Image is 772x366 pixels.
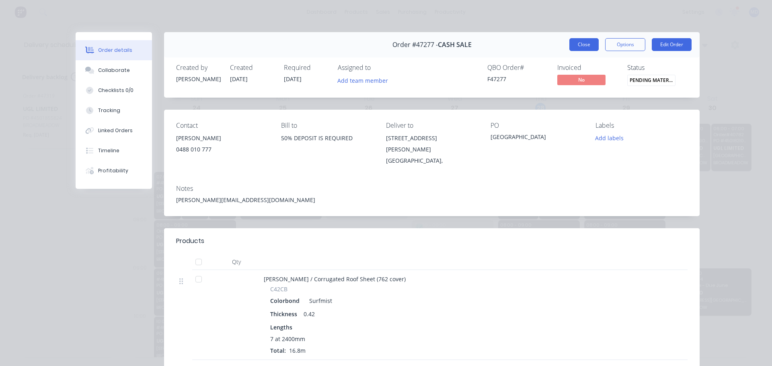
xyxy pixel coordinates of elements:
button: Add team member [338,75,392,86]
div: [GEOGRAPHIC_DATA] [491,133,583,144]
span: No [557,75,606,85]
div: Profitability [98,167,128,174]
span: [PERSON_NAME] / Corrugated Roof Sheet (762 cover) [264,275,406,283]
div: Surfmist [306,295,332,307]
div: Created by [176,64,220,72]
span: C42CB [270,285,287,293]
button: Profitability [76,161,152,181]
div: Linked Orders [98,127,133,134]
div: [PERSON_NAME] [176,133,268,144]
div: Required [284,64,328,72]
span: [DATE] [230,75,248,83]
div: 50% DEPOSIT IS REQUIRED [281,133,373,158]
div: Colorbond [270,295,303,307]
div: Assigned to [338,64,418,72]
div: Thickness [270,308,300,320]
div: Collaborate [98,67,130,74]
div: 0.42 [300,308,318,320]
div: Labels [595,122,688,129]
div: 0488 010 777 [176,144,268,155]
div: Checklists 0/0 [98,87,133,94]
button: PENDING MATERIA... [627,75,675,88]
div: Products [176,236,204,246]
button: Tracking [76,100,152,121]
button: Options [605,38,645,51]
div: PO [491,122,583,129]
div: [STREET_ADDRESS][PERSON_NAME] [386,133,478,155]
div: [PERSON_NAME][EMAIL_ADDRESS][DOMAIN_NAME] [176,196,688,204]
div: Bill to [281,122,373,129]
button: Edit Order [652,38,692,51]
span: Lengths [270,323,292,331]
span: [DATE] [284,75,302,83]
button: Order details [76,40,152,60]
button: Linked Orders [76,121,152,141]
div: Invoiced [557,64,618,72]
div: QBO Order # [487,64,548,72]
div: [STREET_ADDRESS][PERSON_NAME][GEOGRAPHIC_DATA], [386,133,478,166]
div: [PERSON_NAME] [176,75,220,83]
div: Created [230,64,274,72]
div: [GEOGRAPHIC_DATA], [386,155,478,166]
span: Total: [270,347,286,354]
span: 7 at 2400mm [270,335,305,343]
div: Status [627,64,688,72]
div: Contact [176,122,268,129]
button: Collaborate [76,60,152,80]
button: Close [569,38,599,51]
div: Deliver to [386,122,478,129]
span: PENDING MATERIA... [627,75,675,86]
button: Checklists 0/0 [76,80,152,100]
button: Add labels [591,133,628,143]
div: Order details [98,47,132,54]
div: Timeline [98,147,119,154]
div: Qty [212,254,261,270]
div: Notes [176,185,688,192]
div: F47277 [487,75,548,83]
div: Tracking [98,107,120,114]
span: Order #47277 - [392,41,438,49]
span: CASH SALE [438,41,472,49]
span: 16.8m [286,347,309,354]
button: Add team member [333,75,392,86]
div: 50% DEPOSIT IS REQUIRED [281,133,373,144]
div: [PERSON_NAME]0488 010 777 [176,133,268,158]
button: Timeline [76,141,152,161]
